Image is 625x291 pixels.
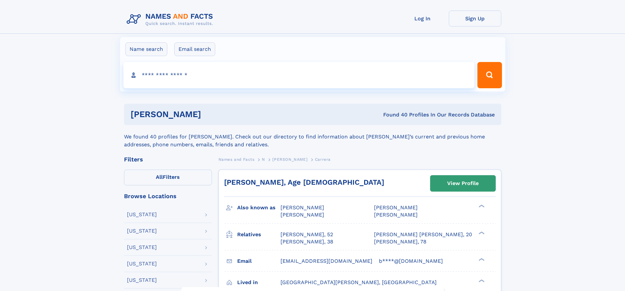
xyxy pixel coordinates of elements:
span: [PERSON_NAME] [272,157,307,162]
span: Carrera [315,157,331,162]
h3: Also known as [237,202,281,213]
div: Found 40 Profiles In Our Records Database [292,111,495,118]
a: [PERSON_NAME] [PERSON_NAME], 20 [374,231,472,238]
div: [US_STATE] [127,261,157,266]
a: Log In [396,10,449,27]
div: [US_STATE] [127,228,157,234]
a: [PERSON_NAME], Age [DEMOGRAPHIC_DATA] [224,178,384,186]
span: [PERSON_NAME] [374,204,418,211]
span: [EMAIL_ADDRESS][DOMAIN_NAME] [281,258,372,264]
button: Search Button [477,62,502,88]
div: We found 40 profiles for [PERSON_NAME]. Check out our directory to find information about [PERSON... [124,125,501,149]
h3: Relatives [237,229,281,240]
span: [PERSON_NAME] [374,212,418,218]
label: Name search [125,42,167,56]
span: All [156,174,163,180]
h1: [PERSON_NAME] [131,110,292,118]
a: [PERSON_NAME], 38 [281,238,333,245]
a: Sign Up [449,10,501,27]
label: Filters [124,170,212,185]
h3: Email [237,256,281,267]
div: ❯ [477,204,485,208]
h3: Lived in [237,277,281,288]
a: N [262,155,265,163]
a: [PERSON_NAME], 78 [374,238,427,245]
div: View Profile [447,176,479,191]
a: View Profile [430,176,495,191]
div: ❯ [477,231,485,235]
a: [PERSON_NAME], 52 [281,231,333,238]
div: [US_STATE] [127,278,157,283]
img: Logo Names and Facts [124,10,219,28]
a: [PERSON_NAME] [272,155,307,163]
div: [US_STATE] [127,212,157,217]
label: Email search [174,42,215,56]
div: Filters [124,156,212,162]
span: N [262,157,265,162]
span: [PERSON_NAME] [281,212,324,218]
div: Browse Locations [124,193,212,199]
div: ❯ [477,257,485,261]
div: ❯ [477,279,485,283]
span: [GEOGRAPHIC_DATA][PERSON_NAME], [GEOGRAPHIC_DATA] [281,279,437,285]
div: [US_STATE] [127,245,157,250]
a: Names and Facts [219,155,255,163]
span: [PERSON_NAME] [281,204,324,211]
input: search input [123,62,475,88]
